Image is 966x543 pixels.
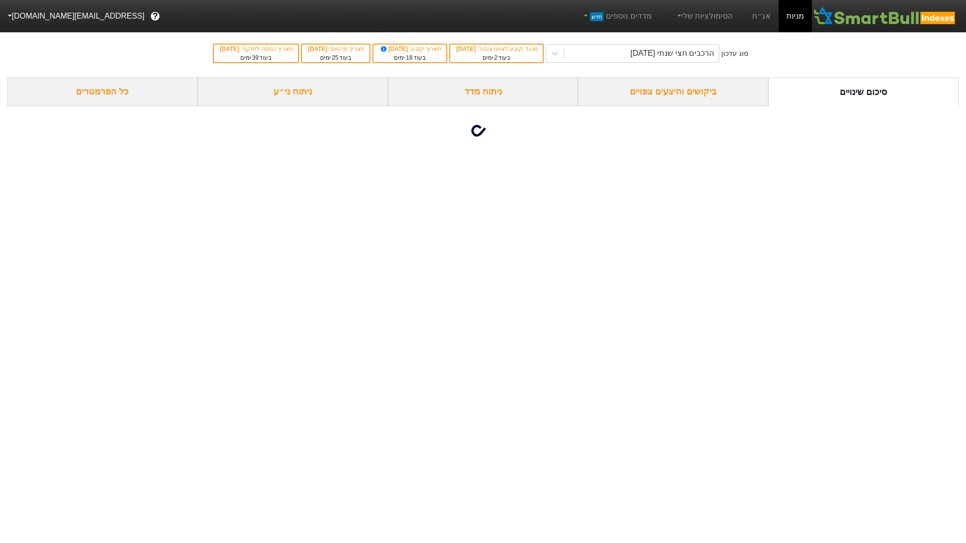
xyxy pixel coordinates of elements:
[455,53,537,62] div: בעוד ימים
[721,48,748,59] div: סוג עדכון
[153,10,158,23] span: ?
[198,77,388,106] div: ניתוח ני״ע
[471,119,495,142] img: loading...
[307,53,365,62] div: בעוד ימים
[308,46,329,52] span: [DATE]
[671,6,737,26] a: הסימולציות שלי
[378,45,441,53] div: תאריך קובע :
[494,54,498,61] span: 2
[220,46,241,52] span: [DATE]
[578,77,768,106] div: ביקושים והיצעים צפויים
[455,45,537,53] div: מועד קובע לאחוז ציבור :
[578,6,656,26] a: מדדים נוספיםחדש
[332,54,338,61] span: 25
[219,45,293,53] div: תאריך כניסה לתוקף :
[590,12,603,21] span: חדש
[378,53,441,62] div: בעוד ימים
[307,45,365,53] div: תאריך פרסום :
[252,54,258,61] span: 39
[388,77,578,106] div: ניתוח מדד
[219,53,293,62] div: בעוד ימים
[630,47,714,59] div: הרכבים חצי שנתי [DATE]
[379,46,410,52] span: [DATE]
[406,54,412,61] span: 18
[456,46,477,52] span: [DATE]
[7,77,198,106] div: כל הפרמטרים
[768,77,959,106] div: סיכום שינויים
